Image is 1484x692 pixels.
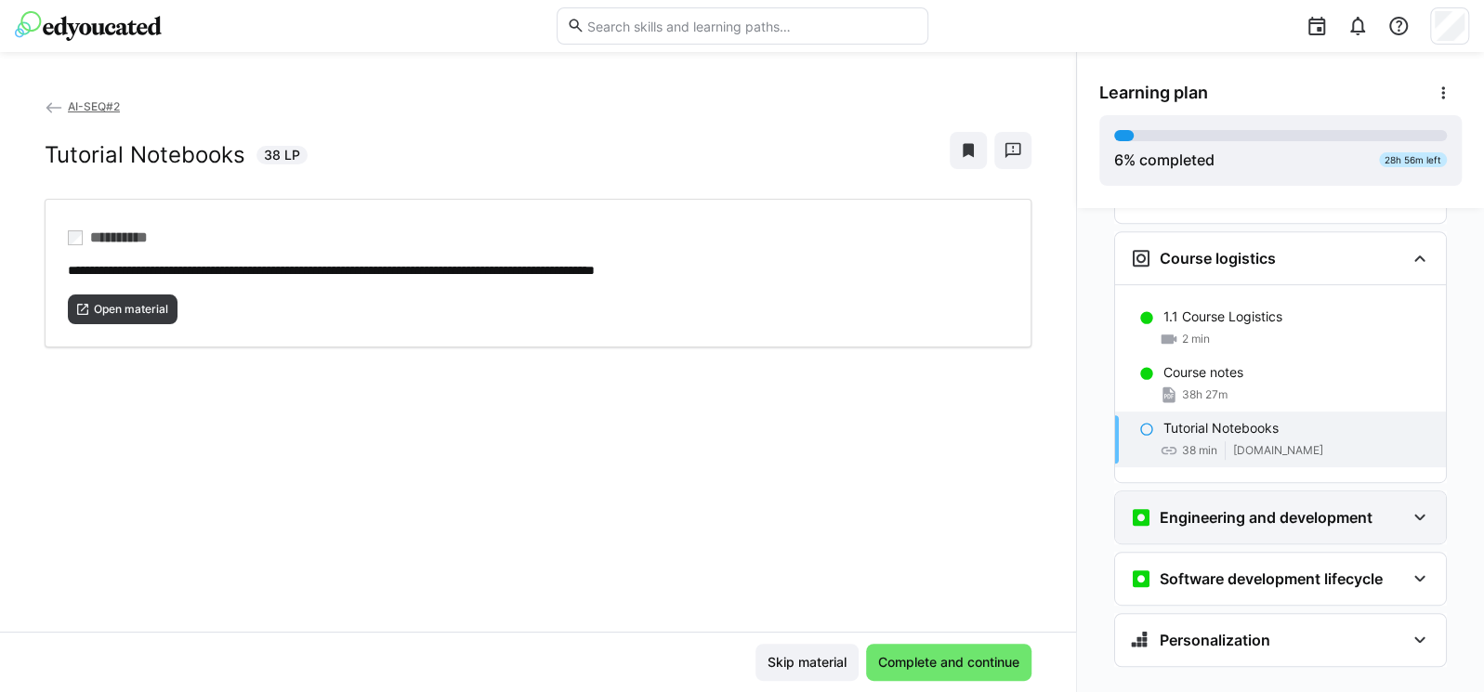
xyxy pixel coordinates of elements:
[1114,149,1215,171] div: % completed
[1182,332,1210,346] span: 2 min
[866,644,1031,681] button: Complete and continue
[584,18,917,34] input: Search skills and learning paths…
[765,653,849,672] span: Skip material
[1379,152,1447,167] div: 28h 56m left
[45,99,120,113] a: AI-SEQ#2
[1182,387,1228,402] span: 38h 27m
[1099,83,1208,103] span: Learning plan
[1160,569,1383,588] h3: Software development lifecycle
[45,141,245,169] h2: Tutorial Notebooks
[1163,363,1243,382] p: Course notes
[1160,508,1372,527] h3: Engineering and development
[92,302,170,317] span: Open material
[1160,631,1270,649] h3: Personalization
[1233,443,1323,458] span: [DOMAIN_NAME]
[1163,307,1282,326] p: 1.1 Course Logistics
[875,653,1022,672] span: Complete and continue
[755,644,859,681] button: Skip material
[68,294,177,324] button: Open material
[1160,249,1276,268] h3: Course logistics
[1114,150,1123,169] span: 6
[1163,419,1279,437] p: Tutorial Notebooks
[1182,443,1217,458] span: 38 min
[264,146,300,164] span: 38 LP
[68,99,120,113] span: AI-SEQ#2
